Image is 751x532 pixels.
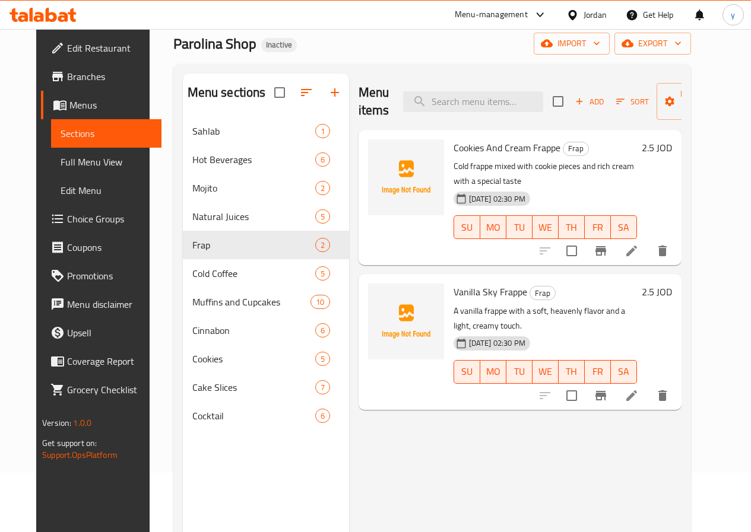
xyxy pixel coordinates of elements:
[41,233,161,262] a: Coupons
[316,126,329,137] span: 1
[315,409,330,423] div: items
[188,84,266,101] h2: Menu sections
[609,93,657,111] span: Sort items
[511,363,528,380] span: TU
[316,268,329,279] span: 5
[625,388,639,403] a: Edit menu item
[642,283,672,300] h6: 2.5 JOD
[454,215,480,239] button: SU
[316,325,329,336] span: 6
[537,363,554,380] span: WE
[73,415,91,431] span: 1.0.0
[559,215,585,239] button: TH
[183,402,349,430] div: Cocktail6
[261,38,297,52] div: Inactive
[316,240,329,251] span: 2
[192,295,311,309] div: Muffins and Cupcakes
[731,8,735,21] span: y
[616,219,632,236] span: SA
[666,87,727,116] span: Manage items
[183,373,349,402] div: Cake Slices7
[590,363,606,380] span: FR
[454,139,560,157] span: Cookies And Cream Frappe
[69,98,152,112] span: Menus
[530,286,555,300] span: Frap
[51,176,161,205] a: Edit Menu
[571,93,609,111] span: Add item
[455,8,528,22] div: Menu-management
[41,91,161,119] a: Menus
[192,266,315,281] span: Cold Coffee
[183,288,349,316] div: Muffins and Cupcakes10
[61,126,152,141] span: Sections
[315,380,330,394] div: items
[192,124,315,138] span: Sahlab
[464,193,530,205] span: [DATE] 02:30 PM
[192,209,315,224] span: Natural Juices
[192,409,315,423] span: Cocktail
[543,36,600,51] span: import
[316,154,329,165] span: 6
[506,215,533,239] button: TU
[559,238,584,263] span: Select to update
[192,181,315,195] span: Mojito
[183,112,349,435] nav: Menu sections
[261,40,297,50] span: Inactive
[506,360,533,384] button: TU
[454,159,637,189] p: Cold frappe mixed with cookie pieces and rich cream with a special taste
[192,152,315,167] span: Hot Beverages
[315,266,330,281] div: items
[573,95,606,109] span: Add
[563,219,580,236] span: TH
[454,360,480,384] button: SU
[368,283,444,359] img: Vanilla Sky Frappe
[315,352,330,366] div: items
[546,89,571,114] span: Select section
[42,415,71,431] span: Version:
[192,380,315,394] span: Cake Slices
[459,363,476,380] span: SU
[183,231,349,259] div: Frap2
[67,326,152,340] span: Upsell
[41,347,161,375] a: Coverage Report
[311,297,329,308] span: 10
[67,354,152,368] span: Coverage Report
[192,323,315,337] span: Cinnabon
[533,215,559,239] button: WE
[611,215,637,239] button: SA
[42,435,97,451] span: Get support on:
[454,283,527,301] span: Vanilla Sky Frappe
[563,142,589,156] div: Frap
[41,375,161,404] a: Grocery Checklist
[183,117,349,145] div: Sahlab1
[464,337,530,349] span: [DATE] 02:30 PM
[316,353,329,365] span: 5
[315,209,330,224] div: items
[616,95,649,109] span: Sort
[315,181,330,195] div: items
[625,244,639,258] a: Edit menu item
[454,304,637,333] p: A vanilla frappe with a soft, heavenly flavor and a light, creamy touch.
[183,316,349,345] div: Cinnabon6
[648,381,677,410] button: delete
[315,238,330,252] div: items
[511,219,528,236] span: TU
[67,383,152,397] span: Grocery Checklist
[459,219,476,236] span: SU
[533,360,559,384] button: WE
[183,202,349,231] div: Natural Juices5
[587,237,615,265] button: Branch-specific-item
[67,212,152,226] span: Choice Groups
[173,30,256,57] span: Parolina Shop
[613,93,652,111] button: Sort
[403,91,543,112] input: search
[42,447,118,463] a: Support.OpsPlatform
[316,382,329,393] span: 7
[183,145,349,174] div: Hot Beverages6
[51,119,161,148] a: Sections
[657,83,736,120] button: Manage items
